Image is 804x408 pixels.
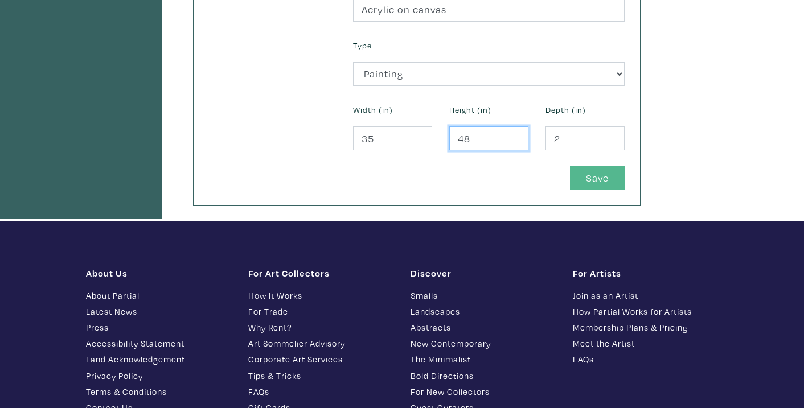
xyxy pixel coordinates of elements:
a: How Partial Works for Artists [573,305,718,318]
h1: Discover [411,267,556,279]
a: Press [86,321,231,334]
a: Privacy Policy [86,369,231,382]
a: Accessibility Statement [86,337,231,350]
a: Membership Plans & Pricing [573,321,718,334]
a: Land Acknowledgement [86,353,231,366]
a: FAQs [573,353,718,366]
input: (optional) [545,126,625,151]
a: FAQs [248,385,393,398]
a: Abstracts [411,321,556,334]
a: New Contemporary [411,337,556,350]
a: The Minimalist [411,353,556,366]
label: Width (in) [353,104,393,116]
h1: For Artists [573,267,718,279]
h1: About Us [86,267,231,279]
button: Save [570,166,625,190]
a: For New Collectors [411,385,556,398]
a: Bold Directions [411,369,556,382]
a: Landscapes [411,305,556,318]
a: Corporate Art Services [248,353,393,366]
a: How It Works [248,289,393,302]
a: Tips & Tricks [248,369,393,382]
a: For Trade [248,305,393,318]
label: Depth (in) [545,104,586,116]
a: Smalls [411,289,556,302]
a: About Partial [86,289,231,302]
a: Latest News [86,305,231,318]
label: Type [353,39,372,52]
a: Join as an Artist [573,289,718,302]
a: Terms & Conditions [86,385,231,398]
a: Why Rent? [248,321,393,334]
label: Height (in) [449,104,491,116]
a: Art Sommelier Advisory [248,337,393,350]
a: Meet the Artist [573,337,718,350]
h1: For Art Collectors [248,267,393,279]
